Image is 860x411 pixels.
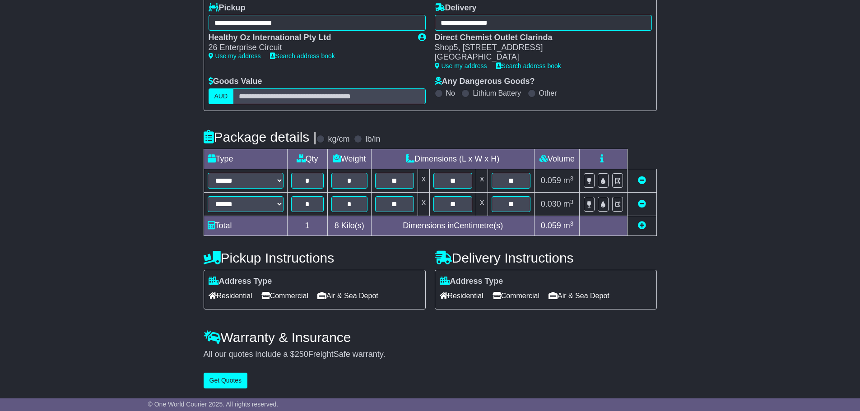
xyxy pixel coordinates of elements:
label: Other [539,89,557,97]
label: kg/cm [328,134,349,144]
span: Air & Sea Depot [317,289,378,303]
td: Total [204,216,287,236]
button: Get Quotes [204,373,248,388]
span: Commercial [261,289,308,303]
td: Dimensions in Centimetre(s) [371,216,535,236]
span: m [563,221,574,230]
div: Direct Chemist Outlet Clarinda [435,33,643,43]
td: Type [204,149,287,169]
td: x [476,193,488,216]
td: 1 [287,216,327,236]
sup: 3 [570,220,574,227]
label: Goods Value [209,77,262,87]
div: All our quotes include a $ FreightSafe warranty. [204,350,657,360]
span: Air & Sea Depot [549,289,609,303]
a: Remove this item [638,176,646,185]
span: m [563,176,574,185]
span: 250 [295,350,308,359]
a: Remove this item [638,199,646,208]
a: Use my address [209,52,261,60]
div: 26 Enterprise Circuit [209,43,409,53]
label: AUD [209,88,234,104]
a: Add new item [638,221,646,230]
td: x [418,169,430,193]
label: Any Dangerous Goods? [435,77,535,87]
span: 0.030 [541,199,561,208]
span: 8 [335,221,339,230]
a: Search address book [496,62,561,69]
label: Lithium Battery [473,89,521,97]
span: 0.059 [541,221,561,230]
a: Use my address [435,62,487,69]
a: Search address book [270,52,335,60]
div: Healthy Oz International Pty Ltd [209,33,409,43]
td: x [476,169,488,193]
label: lb/in [365,134,380,144]
span: m [563,199,574,208]
td: Qty [287,149,327,169]
td: x [418,193,430,216]
td: Weight [327,149,371,169]
sup: 3 [570,175,574,182]
span: © One World Courier 2025. All rights reserved. [148,401,279,408]
label: Address Type [440,277,503,286]
div: Shop5, [STREET_ADDRESS] [435,43,643,53]
sup: 3 [570,199,574,205]
div: [GEOGRAPHIC_DATA] [435,52,643,62]
h4: Warranty & Insurance [204,330,657,345]
td: Dimensions (L x W x H) [371,149,535,169]
label: No [446,89,455,97]
span: Residential [440,289,483,303]
label: Address Type [209,277,272,286]
span: Residential [209,289,252,303]
label: Delivery [435,3,477,13]
h4: Delivery Instructions [435,250,657,265]
h4: Pickup Instructions [204,250,426,265]
span: Commercial [493,289,539,303]
h4: Package details | [204,129,317,144]
span: 0.059 [541,176,561,185]
label: Pickup [209,3,246,13]
td: Volume [535,149,580,169]
td: Kilo(s) [327,216,371,236]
